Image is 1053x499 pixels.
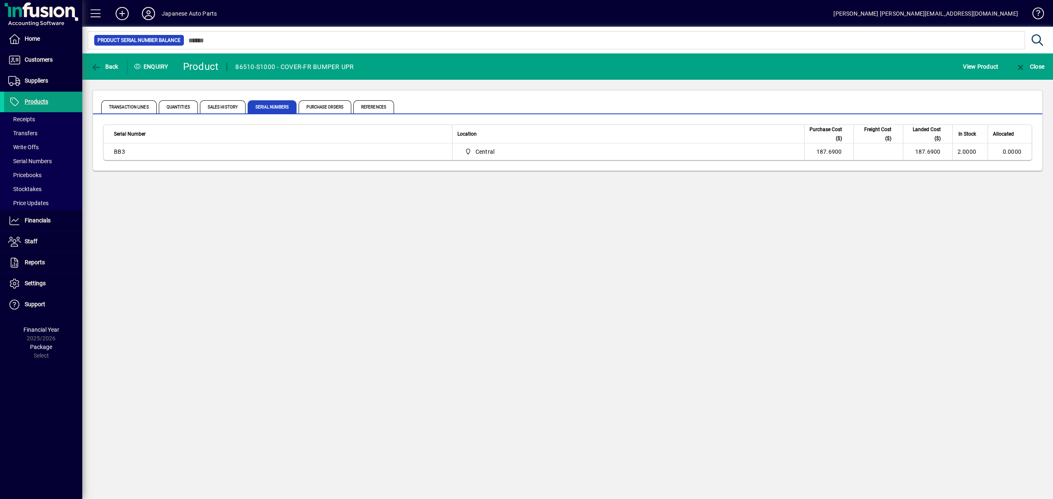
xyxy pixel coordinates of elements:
[4,231,82,252] a: Staff
[25,98,48,105] span: Products
[809,125,849,143] div: Purchase Cost ($)
[8,200,49,206] span: Price Updates
[462,147,795,157] span: Central
[159,100,198,113] span: Quantities
[903,143,952,160] td: 187.6900
[128,60,177,73] div: Enquiry
[988,143,1032,160] td: 0.0000
[1026,2,1043,28] a: Knowledge Base
[4,294,82,315] a: Support
[4,210,82,231] a: Financials
[1007,59,1053,74] app-page-header-button: Close enquiry
[89,59,121,74] button: Back
[91,63,118,70] span: Back
[25,77,48,84] span: Suppliers
[4,196,82,210] a: Price Updates
[958,129,976,139] span: In Stock
[30,344,52,350] span: Package
[475,148,495,156] span: Central
[183,60,219,73] div: Product
[4,154,82,168] a: Serial Numbers
[4,50,82,70] a: Customers
[8,158,52,164] span: Serial Numbers
[859,125,891,143] span: Freight Cost ($)
[25,238,37,245] span: Staff
[809,125,842,143] span: Purchase Cost ($)
[25,56,53,63] span: Customers
[993,129,1021,139] div: Allocated
[963,60,998,73] span: View Product
[97,36,181,44] span: Product Serial Number Balance
[162,7,217,20] div: Japanese Auto Parts
[353,100,394,113] span: References
[804,143,854,160] td: 187.6900
[25,259,45,266] span: Reports
[4,182,82,196] a: Stocktakes
[8,144,39,150] span: Write Offs
[457,129,799,139] div: Location
[908,125,941,143] span: Landed Cost ($)
[8,172,42,178] span: Pricebooks
[25,301,45,307] span: Support
[135,6,162,21] button: Profile
[235,60,354,74] div: 86510-S1000 - COVER-FR BUMPER UPR
[25,280,46,286] span: Settings
[952,143,988,160] td: 2.0000
[104,143,452,160] td: BB3
[457,129,477,139] span: Location
[23,326,59,333] span: Financial Year
[4,126,82,140] a: Transfers
[114,129,146,139] span: Serial Number
[8,116,35,122] span: Receipts
[25,217,51,224] span: Financials
[4,273,82,294] a: Settings
[961,59,1000,74] button: View Product
[1014,59,1046,74] button: Close
[1016,63,1044,70] span: Close
[82,59,128,74] app-page-header-button: Back
[958,129,984,139] div: In Stock
[299,100,351,113] span: Purchase Orders
[8,186,42,192] span: Stocktakes
[4,71,82,91] a: Suppliers
[101,100,157,113] span: Transaction Lines
[4,168,82,182] a: Pricebooks
[833,7,1018,20] div: [PERSON_NAME] [PERSON_NAME][EMAIL_ADDRESS][DOMAIN_NAME]
[859,125,899,143] div: Freight Cost ($)
[908,125,948,143] div: Landed Cost ($)
[4,140,82,154] a: Write Offs
[114,129,447,139] div: Serial Number
[4,112,82,126] a: Receipts
[993,129,1014,139] span: Allocated
[4,252,82,273] a: Reports
[248,100,297,113] span: Serial Numbers
[25,35,40,42] span: Home
[200,100,246,113] span: Sales History
[8,130,37,136] span: Transfers
[4,29,82,49] a: Home
[109,6,135,21] button: Add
